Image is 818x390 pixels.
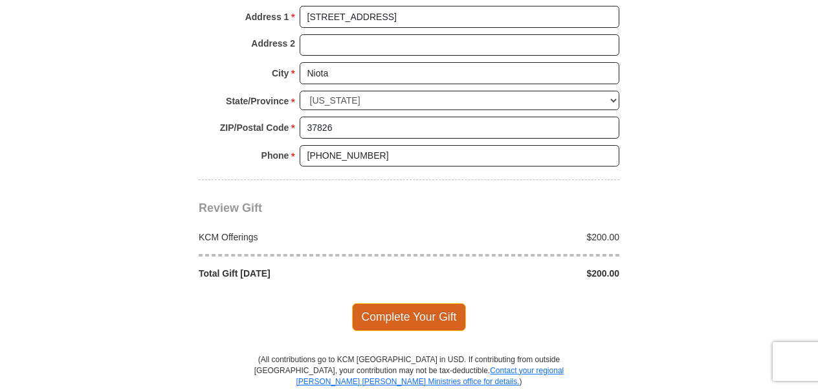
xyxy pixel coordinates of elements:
strong: Address 2 [251,34,295,52]
div: $200.00 [409,231,626,244]
span: Complete Your Gift [352,303,467,330]
div: KCM Offerings [192,231,410,244]
div: $200.00 [409,267,626,280]
strong: Address 1 [245,8,289,26]
strong: City [272,64,289,82]
strong: State/Province [226,92,289,110]
a: Contact your regional [PERSON_NAME] [PERSON_NAME] Ministries office for details. [296,366,564,386]
div: Total Gift [DATE] [192,267,410,280]
strong: Phone [261,146,289,165]
span: Review Gift [199,201,262,214]
strong: ZIP/Postal Code [220,119,289,137]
